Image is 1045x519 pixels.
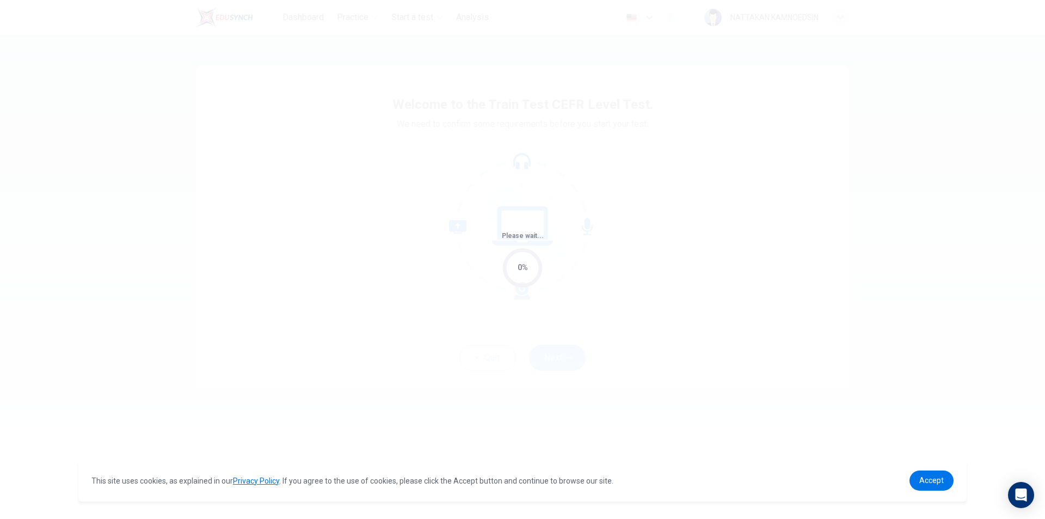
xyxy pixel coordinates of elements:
[1008,482,1034,508] div: Open Intercom Messenger
[518,261,528,274] div: 0%
[233,477,279,485] a: Privacy Policy
[78,460,967,502] div: cookieconsent
[919,476,944,485] span: Accept
[909,471,954,491] a: dismiss cookie message
[502,232,544,240] span: Please wait...
[91,477,613,485] span: This site uses cookies, as explained in our . If you agree to the use of cookies, please click th...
